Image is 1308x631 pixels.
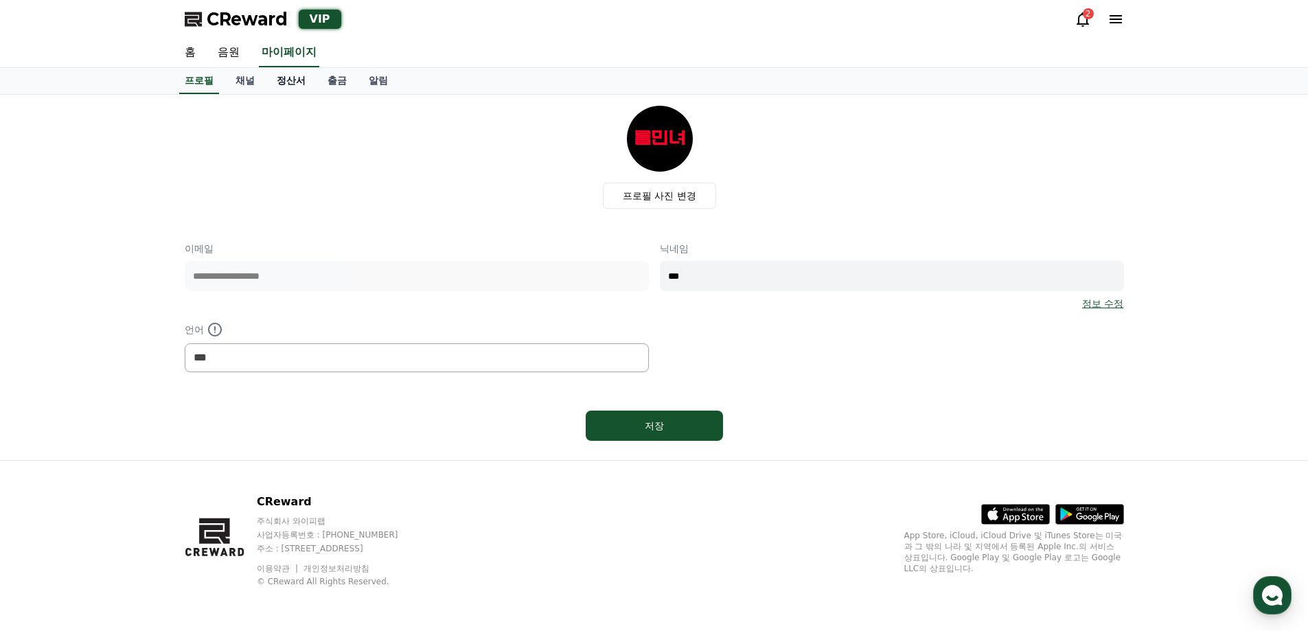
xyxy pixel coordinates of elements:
div: 2 [1083,8,1094,19]
p: App Store, iCloud, iCloud Drive 및 iTunes Store는 미국과 그 밖의 나라 및 지역에서 등록된 Apple Inc.의 서비스 상표입니다. Goo... [904,530,1124,574]
p: 주식회사 와이피랩 [257,516,424,527]
a: CReward [185,8,288,30]
p: 사업자등록번호 : [PHONE_NUMBER] [257,529,424,540]
p: CReward [257,494,424,510]
p: © CReward All Rights Reserved. [257,576,424,587]
p: 이메일 [185,242,649,255]
a: 설정 [177,435,264,470]
div: 저장 [613,419,696,433]
a: 정산서 [266,68,317,94]
span: CReward [207,8,288,30]
button: 저장 [586,411,723,441]
a: 알림 [358,68,399,94]
p: 주소 : [STREET_ADDRESS] [257,543,424,554]
a: 정보 수정 [1082,297,1123,310]
img: profile_image [627,106,693,172]
a: 음원 [207,38,251,67]
p: 언어 [185,321,649,338]
div: VIP [299,10,341,29]
a: 2 [1075,11,1091,27]
a: 채널 [225,68,266,94]
span: 대화 [126,457,142,468]
span: 설정 [212,456,229,467]
a: 홈 [4,435,91,470]
a: 대화 [91,435,177,470]
a: 마이페이지 [259,38,319,67]
a: 이용약관 [257,564,300,573]
span: 홈 [43,456,51,467]
a: 개인정보처리방침 [303,564,369,573]
a: 프로필 [179,68,219,94]
p: 닉네임 [660,242,1124,255]
a: 출금 [317,68,358,94]
label: 프로필 사진 변경 [603,183,716,209]
a: 홈 [174,38,207,67]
